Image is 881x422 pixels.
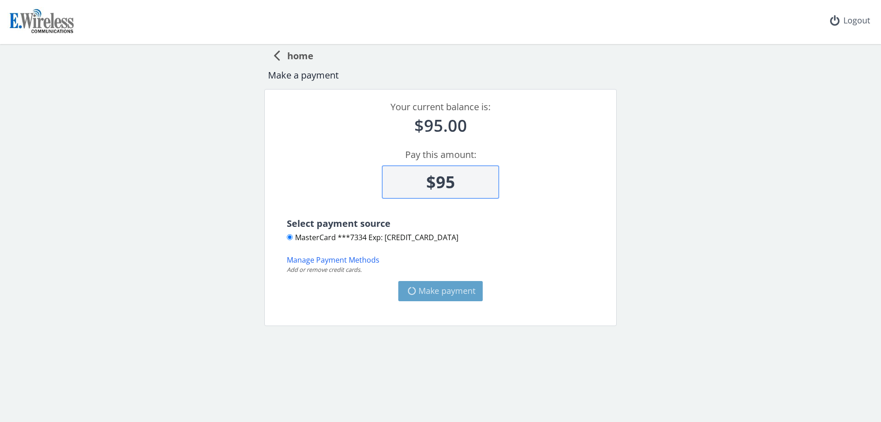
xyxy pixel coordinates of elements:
span: Select payment source [287,217,390,230]
div: Your current balance is: [276,101,605,114]
button: Manage Payment Methods [287,255,379,265]
div: $95.00 [276,114,605,137]
button: Make payment [398,281,483,301]
div: Pay this amount: [276,148,605,162]
div: Make a payment [268,69,613,82]
div: Add or remove credit cards. [287,265,609,274]
span: home [280,46,313,63]
input: MasterCard ***7334 Exp: [CREDIT_CARD_DATA] [287,234,293,240]
label: MasterCard ***7334 Exp: [CREDIT_CARD_DATA] [287,232,458,243]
